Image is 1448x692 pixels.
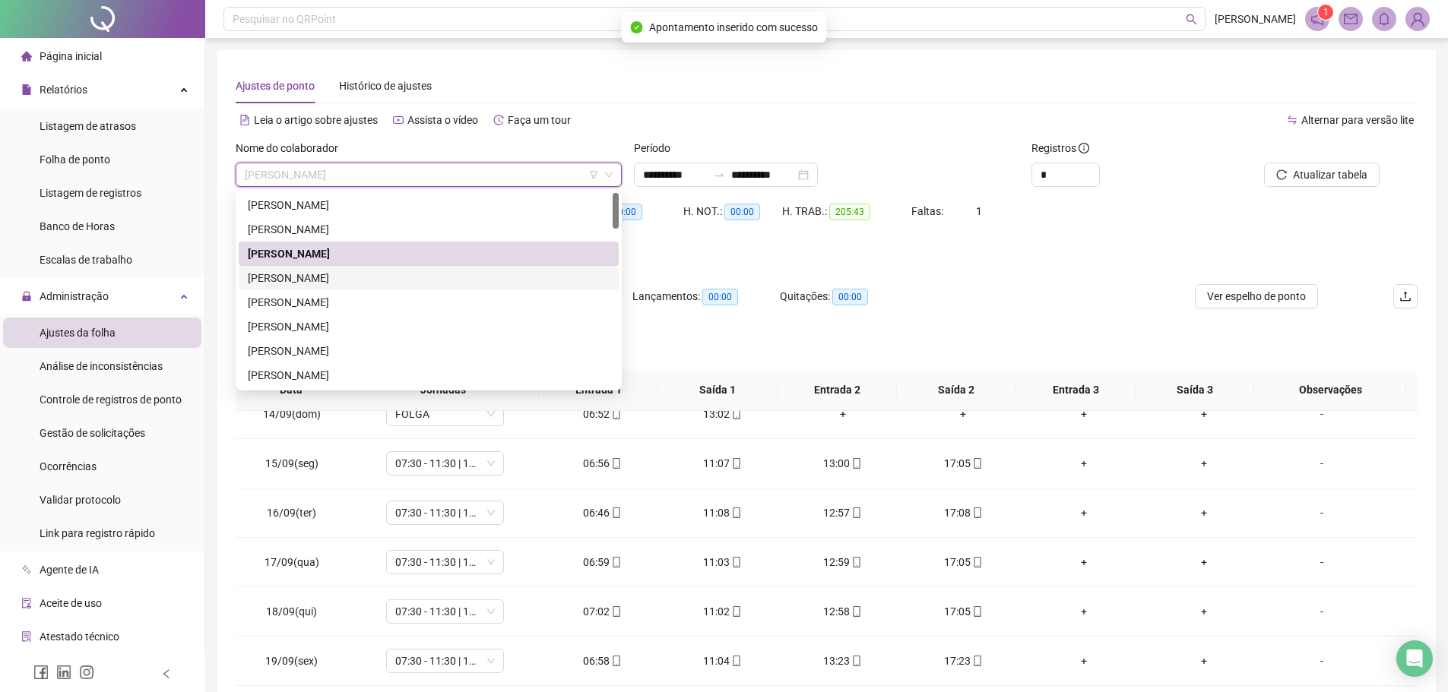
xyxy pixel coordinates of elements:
[683,203,782,220] div: H. NOT.:
[674,653,770,669] div: 11:04
[1156,504,1252,521] div: +
[1277,554,1367,570] div: -
[915,504,1011,521] div: 17:08
[40,290,109,302] span: Administração
[829,204,870,220] span: 205:43
[674,603,770,620] div: 11:02
[40,327,116,339] span: Ajustes da folha
[393,115,404,125] span: youtube
[1323,7,1329,17] span: 1
[795,455,891,472] div: 13:00
[248,367,610,384] div: [PERSON_NAME]
[795,504,891,521] div: 12:57
[1277,406,1367,422] div: -
[1344,12,1358,26] span: mail
[971,507,983,518] span: mobile
[407,114,478,126] span: Assista o vídeo
[850,557,862,567] span: mobile
[508,114,571,126] span: Faça um tour
[554,554,650,570] div: 06:59
[915,455,1011,472] div: 17:05
[730,557,742,567] span: mobile
[610,606,622,617] span: mobile
[1264,163,1380,187] button: Atualizar tabela
[1310,12,1324,26] span: notification
[248,221,610,238] div: [PERSON_NAME]
[730,656,742,666] span: mobile
[395,649,495,672] span: 07:30 - 11:30 | 13:30 - 17:30
[236,140,348,156] label: Nome do colaborador
[1016,369,1136,411] th: Entrada 3
[1031,140,1089,156] span: Registros
[40,527,155,539] span: Link para registro rápido
[1036,504,1132,521] div: +
[1277,653,1367,669] div: -
[780,288,927,305] div: Quitações:
[1406,8,1429,30] img: 78556
[713,169,725,181] span: to
[248,343,610,359] div: [PERSON_NAME]
[248,245,610,262] div: [PERSON_NAME]
[239,290,619,314] div: CLEIDEMARA FREITAS DE FARIA
[971,656,983,666] span: mobile
[702,289,738,305] span: 00:00
[795,603,891,620] div: 12:58
[1156,554,1252,570] div: +
[245,163,613,186] span: ALYNE DE LIMA CARNEIRO
[1266,381,1394,398] span: Observações
[1156,406,1252,422] div: +
[239,314,619,339] div: DAYANI DA SILVA RAMOS MARQUES
[971,557,983,567] span: mobile
[239,217,619,242] div: ALICE BENEVENUTO DA SILVA
[40,220,115,232] span: Banco de Horas
[604,170,613,179] span: down
[40,254,132,266] span: Escalas de trabalho
[1215,11,1296,27] span: [PERSON_NAME]
[21,598,32,608] span: audit
[21,51,32,62] span: home
[730,458,742,469] span: mobile
[1186,14,1197,25] span: search
[40,153,110,166] span: Folha de ponto
[1277,603,1367,620] div: -
[832,289,868,305] span: 00:00
[1156,455,1252,472] div: +
[1156,653,1252,669] div: +
[782,203,911,220] div: H. TRAB.:
[730,409,742,419] span: mobile
[40,360,163,372] span: Análise de inconsistências
[915,554,1011,570] div: 17:05
[554,504,650,521] div: 06:46
[674,406,770,422] div: 13:02
[40,120,136,132] span: Listagem de atrasos
[554,406,650,422] div: 06:52
[610,409,622,419] span: mobile
[254,114,378,126] span: Leia o artigo sobre ajustes
[239,242,619,266] div: ALYNE DE LIMA CARNEIRO
[248,318,610,335] div: [PERSON_NAME]
[1136,369,1255,411] th: Saída 3
[1377,12,1391,26] span: bell
[40,597,102,609] span: Aceite de uso
[40,630,119,643] span: Atestado técnico
[850,458,862,469] span: mobile
[1036,603,1132,620] div: +
[795,653,891,669] div: 13:23
[730,606,742,617] span: mobile
[1277,504,1367,521] div: -
[610,557,622,567] span: mobile
[239,115,250,125] span: file-text
[1301,114,1414,126] span: Alternar para versão lite
[554,653,650,669] div: 06:58
[1287,115,1297,125] span: swap
[850,606,862,617] span: mobile
[607,204,642,220] span: 00:00
[248,197,610,213] div: [PERSON_NAME]
[610,507,622,518] span: mobile
[40,187,141,199] span: Listagem de registros
[915,406,1011,422] div: +
[971,458,983,469] span: mobile
[730,507,742,518] span: mobile
[585,203,683,220] div: HE 3:
[915,653,1011,669] div: 17:23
